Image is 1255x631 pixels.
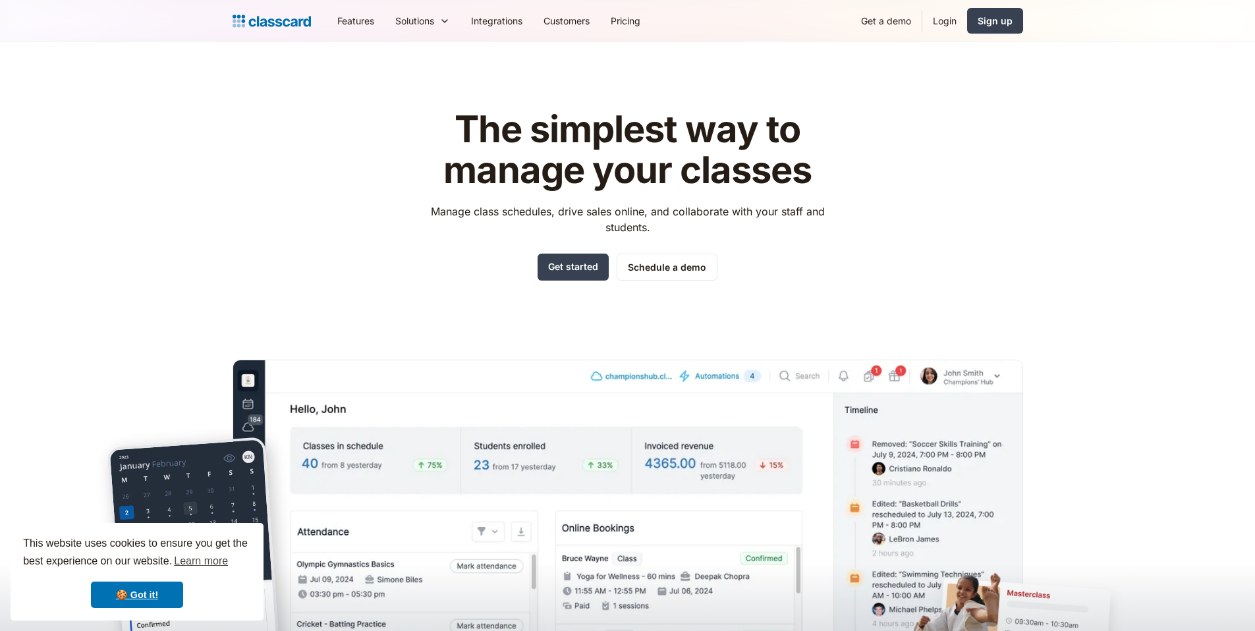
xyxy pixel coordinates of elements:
h1: The simplest way to manage your classes [418,109,837,190]
span: This website uses cookies to ensure you get the best experience on our website. [23,535,251,571]
a: Schedule a demo [617,254,717,281]
a: Features [327,6,385,36]
a: home [233,12,311,30]
div: Solutions [395,14,434,28]
p: Manage class schedules, drive sales online, and collaborate with your staff and students. [418,204,837,235]
div: Solutions [385,6,460,36]
a: learn more about cookies [172,551,230,571]
div: cookieconsent [11,523,264,620]
a: Integrations [460,6,533,36]
a: Get a demo [851,6,922,36]
a: Customers [533,6,600,36]
a: Sign up [967,8,1023,34]
a: Pricing [600,6,651,36]
a: Login [922,6,967,36]
div: Sign up [978,14,1013,28]
a: dismiss cookie message [91,582,183,608]
a: Get started [538,254,609,281]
